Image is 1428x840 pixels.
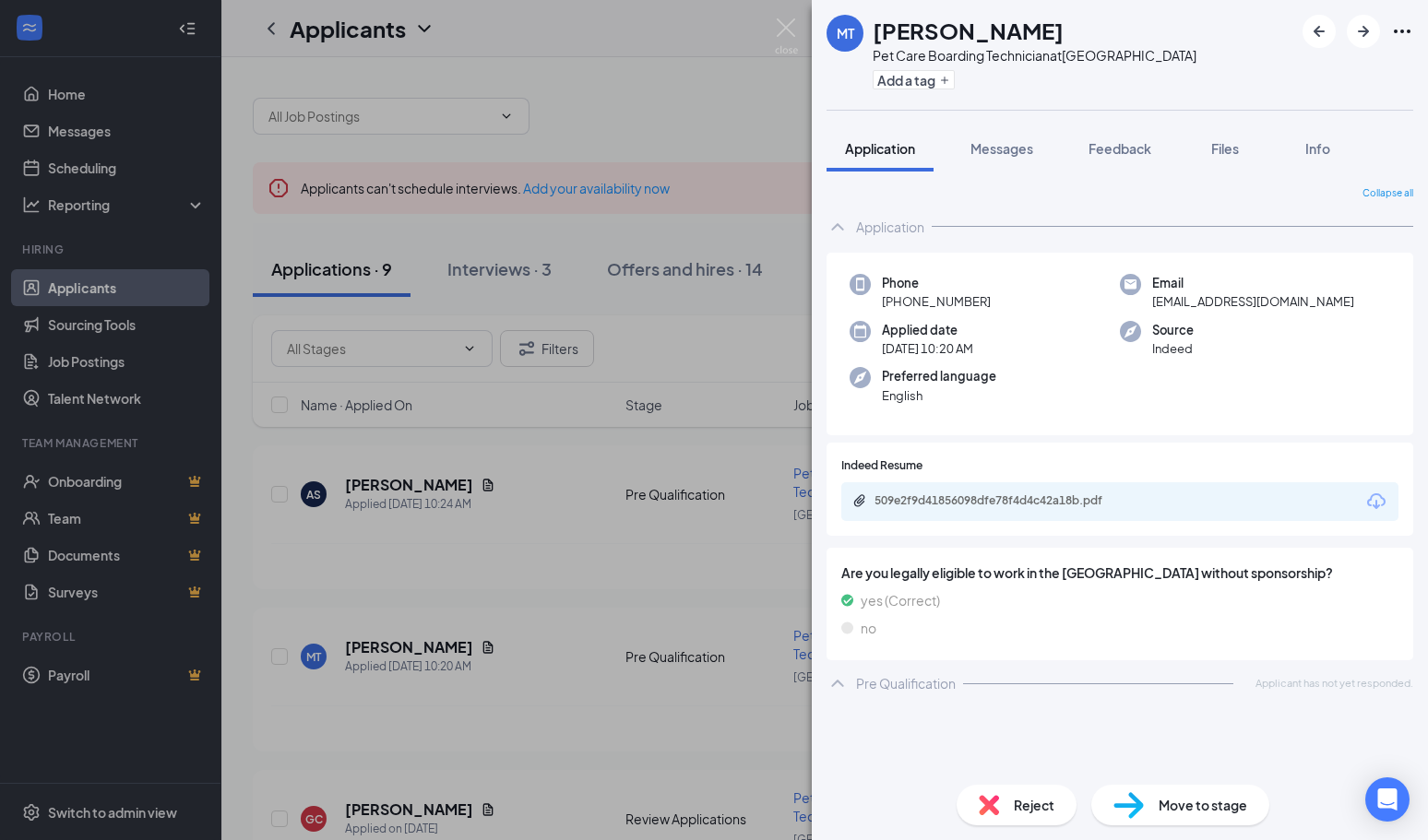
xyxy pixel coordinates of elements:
span: Indeed [1152,339,1194,358]
span: Preferred language [882,367,996,385]
svg: Plus [939,75,950,86]
div: Pet Care Boarding Technician at [GEOGRAPHIC_DATA] [873,46,1196,65]
button: ArrowLeftNew [1303,15,1336,48]
span: Messages [970,140,1033,157]
div: Pre Qualification [856,674,956,692]
svg: ChevronUp [827,672,849,694]
span: [DATE] 10:20 AM [882,339,973,358]
span: yes (Correct) [861,590,940,610]
span: Indeed Resume [841,457,922,475]
button: ArrowRight [1347,15,1380,48]
span: Info [1305,140,1330,157]
div: Application [856,218,924,236]
span: Feedback [1089,140,1151,157]
div: Open Intercom Messenger [1365,777,1410,822]
h1: [PERSON_NAME] [873,15,1064,46]
span: Reject [1014,795,1054,815]
span: Files [1211,140,1239,157]
svg: ArrowLeftNew [1308,20,1330,42]
span: Source [1152,321,1194,339]
a: Paperclip509e2f9d41856098dfe78f4d4c42a18b.pdf [852,493,1151,511]
div: MT [837,24,854,42]
span: Phone [882,274,991,292]
svg: Paperclip [852,493,867,508]
span: English [882,386,996,405]
span: Applicant has not yet responded. [1255,675,1413,691]
span: [EMAIL_ADDRESS][DOMAIN_NAME] [1152,292,1354,311]
div: 509e2f9d41856098dfe78f4d4c42a18b.pdf [875,493,1133,508]
span: Email [1152,274,1354,292]
span: Application [845,140,915,157]
span: [PHONE_NUMBER] [882,292,991,311]
span: no [861,618,876,638]
button: PlusAdd a tag [873,70,955,89]
span: Applied date [882,321,973,339]
svg: ArrowRight [1352,20,1374,42]
svg: Download [1365,491,1387,513]
span: Collapse all [1363,186,1413,201]
svg: Ellipses [1391,20,1413,42]
span: Move to stage [1159,795,1247,815]
svg: ChevronUp [827,216,849,238]
span: Are you legally eligible to work in the [GEOGRAPHIC_DATA] without sponsorship? [841,562,1398,583]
